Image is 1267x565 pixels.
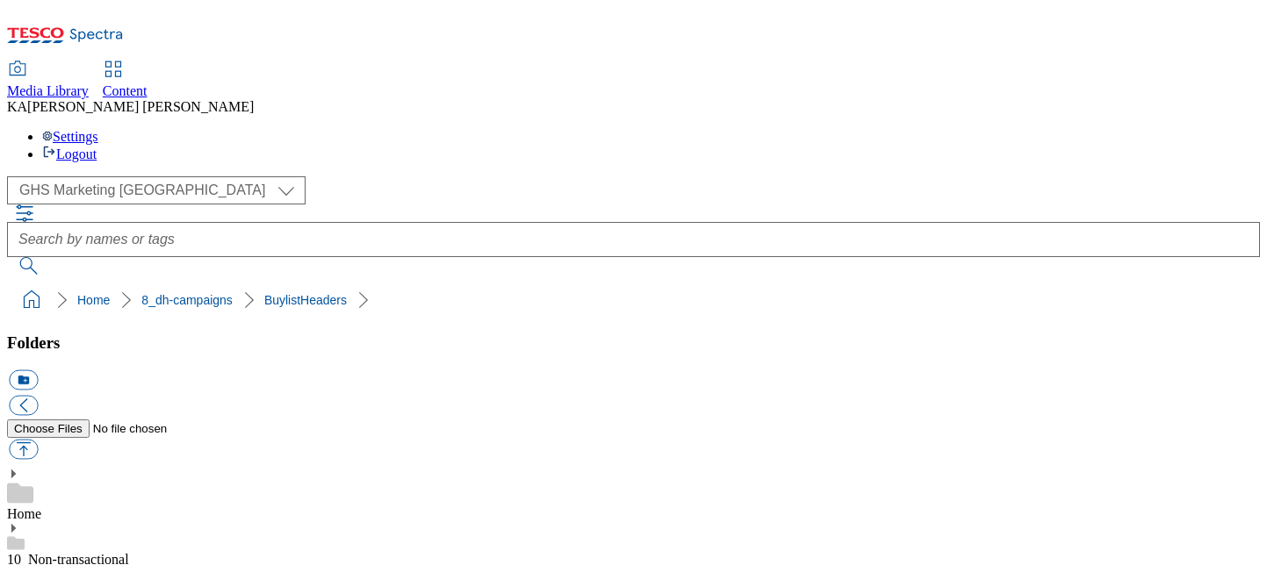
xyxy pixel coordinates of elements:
[264,293,347,307] a: BuylistHeaders
[7,506,41,521] a: Home
[7,83,89,98] span: Media Library
[7,62,89,99] a: Media Library
[42,129,98,144] a: Settings
[103,83,148,98] span: Content
[42,147,97,161] a: Logout
[77,293,110,307] a: Home
[7,283,1260,317] nav: breadcrumb
[7,222,1260,257] input: Search by names or tags
[27,99,254,114] span: [PERSON_NAME] [PERSON_NAME]
[7,99,27,114] span: KA
[141,293,233,307] a: 8_dh-campaigns
[18,286,46,314] a: home
[7,333,1260,353] h3: Folders
[103,62,148,99] a: Content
